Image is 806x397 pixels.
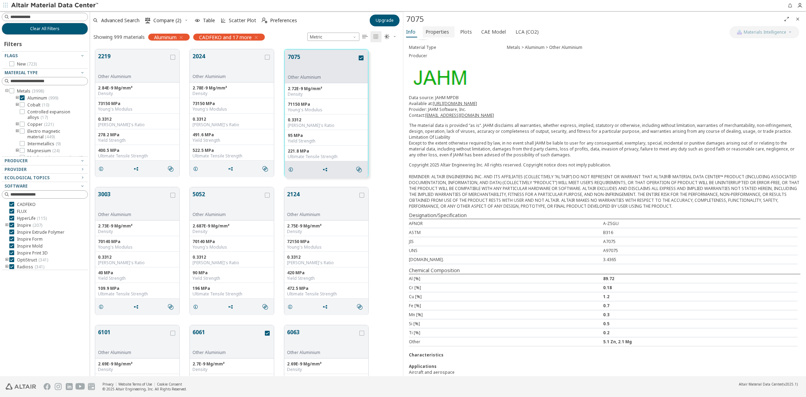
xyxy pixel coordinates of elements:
[229,18,256,23] span: Scatter Plot
[262,304,268,310] i: 
[17,257,48,263] span: OptiStruct
[17,264,44,270] span: Radioss
[98,52,169,74] button: 2219
[102,387,187,391] div: © 2025 Altair Engineering, Inc. All Rights Reserved.
[603,276,798,282] div: 89.72
[409,330,603,336] div: Ti [%]
[192,85,271,91] div: 2.78E-9 Mg/mm³
[481,26,506,37] span: CAE Model
[17,88,44,94] span: Metals
[15,102,20,108] i: toogle group
[130,300,145,314] button: Share
[353,163,368,176] button: Similar search
[409,212,800,219] div: Designation/Specification
[357,304,362,310] i: 
[42,102,49,108] span: ( 10 )
[27,129,85,140] span: Electro magnetic material
[192,223,271,229] div: 2.687E-9 Mg/mm³
[98,122,177,128] div: [PERSON_NAME]'s Ratio
[192,116,271,122] div: 0.3312
[192,361,271,367] div: 2.7E-9 Mg/mm³
[56,141,61,147] span: ( 9 )
[409,66,470,89] img: Logo - Provider
[153,18,181,23] span: Compare (2)
[98,229,177,234] div: Density
[98,116,177,122] div: 0.3312
[288,117,365,123] div: 0.3312
[287,350,358,355] div: Other Aluminium
[2,23,88,35] button: Clear All Filters
[288,133,365,138] div: 95 MPa
[27,109,85,120] span: Controlled expansion alloys
[192,91,271,96] div: Density
[17,202,36,207] span: CADFEKO
[44,121,54,127] span: ( 221 )
[98,106,177,112] div: Young's Modulus
[603,239,798,244] div: A7075
[192,291,271,297] div: Ultimate Tensile Strength
[409,312,603,318] div: Mn [%]
[603,257,798,262] div: 3.4365
[287,361,366,367] div: 2.69E-9 Mg/mm³
[30,26,60,32] span: Clear All Filters
[98,85,177,91] div: 2.84E-9 Mg/mm³
[98,190,169,212] button: 3003
[192,270,271,276] div: 90 MPa
[192,148,271,153] div: 522.5 MPa
[5,88,9,94] i: toogle group
[98,244,177,250] div: Young's Modulus
[433,101,477,106] a: [URL][DOMAIN_NAME]
[33,222,42,228] span: ( 207 )
[603,321,798,327] div: 0.5
[5,223,9,228] i: toogle group
[409,122,800,158] p: The material data is provided “as is“. JAHM disclaims all warranties, whether express, implied, s...
[98,361,177,367] div: 2.69E-9 Mg/mm³
[168,166,173,172] i: 
[192,350,263,355] div: Other Aluminium
[192,101,271,106] div: 73150 MPa
[17,61,37,67] span: New
[98,276,177,281] div: Yield Strength
[319,300,334,314] button: Share
[460,26,472,37] span: Plots
[98,74,169,79] div: Other Aluminium
[165,300,179,314] button: Similar search
[284,300,299,314] button: Details
[287,328,358,350] button: 6063
[17,223,42,228] span: Inspire
[288,53,357,75] button: 7075
[192,106,271,112] div: Young's Modulus
[409,294,603,300] div: Cu [%]
[41,114,48,120] span: ( 17 )
[409,53,507,59] div: Producer
[792,14,803,25] button: Close
[11,2,99,9] img: Altair Material Data Center
[45,134,55,140] span: ( 449 )
[370,15,400,26] button: Upgrade
[192,122,271,128] div: [PERSON_NAME]'s Ratio
[2,35,25,51] div: Filters
[98,212,169,217] div: Other Aluminium
[32,88,44,94] span: ( 3998 )
[192,52,263,74] button: 2024
[98,367,177,372] div: Density
[603,339,798,345] div: 5.1 Zn, 2.1 Mg
[288,107,365,113] div: Young's Modulus
[287,223,366,229] div: 2.75E-9 Mg/mm³
[17,209,27,214] span: FLUX
[409,221,603,226] div: AFNOR
[409,352,800,358] div: Characteristics
[737,29,742,35] img: AI Copilot
[17,216,47,221] span: HyperLife
[287,291,366,297] div: Ultimate Tensile Strength
[6,383,36,390] img: Altair Engineering
[409,267,800,274] div: Chemical Composition
[192,276,271,281] div: Yield Strength
[409,363,800,369] div: Applications
[744,29,787,35] span: Materials Intelligence
[259,300,274,314] button: Similar search
[359,31,370,42] button: Table View
[739,382,782,387] span: Altair Material Data Center
[101,18,140,23] span: Advanced Search
[98,101,177,106] div: 73150 MPa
